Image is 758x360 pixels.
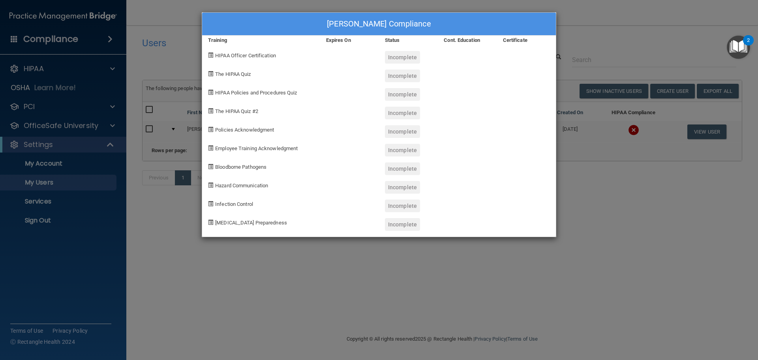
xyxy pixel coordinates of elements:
span: HIPAA Policies and Procedures Quiz [215,90,297,96]
div: Incomplete [385,88,420,101]
span: Policies Acknowledgment [215,127,274,133]
div: Incomplete [385,70,420,82]
div: Incomplete [385,200,420,212]
div: Certificate [497,36,556,45]
span: HIPAA Officer Certification [215,53,276,58]
div: Cont. Education [438,36,497,45]
span: The HIPAA Quiz #2 [215,108,258,114]
div: Incomplete [385,144,420,156]
div: Incomplete [385,162,420,175]
div: Training [202,36,320,45]
span: [MEDICAL_DATA] Preparedness [215,220,287,226]
button: Open Resource Center, 2 new notifications [727,36,750,59]
div: Incomplete [385,125,420,138]
div: Status [379,36,438,45]
div: Incomplete [385,181,420,194]
div: [PERSON_NAME] Compliance [202,13,556,36]
span: Hazard Communication [215,183,268,188]
div: Incomplete [385,107,420,119]
div: 2 [747,40,750,51]
div: Expires On [320,36,379,45]
span: Infection Control [215,201,253,207]
span: The HIPAA Quiz [215,71,251,77]
div: Incomplete [385,218,420,231]
span: Bloodborne Pathogens [215,164,266,170]
span: Employee Training Acknowledgment [215,145,298,151]
div: Incomplete [385,51,420,64]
